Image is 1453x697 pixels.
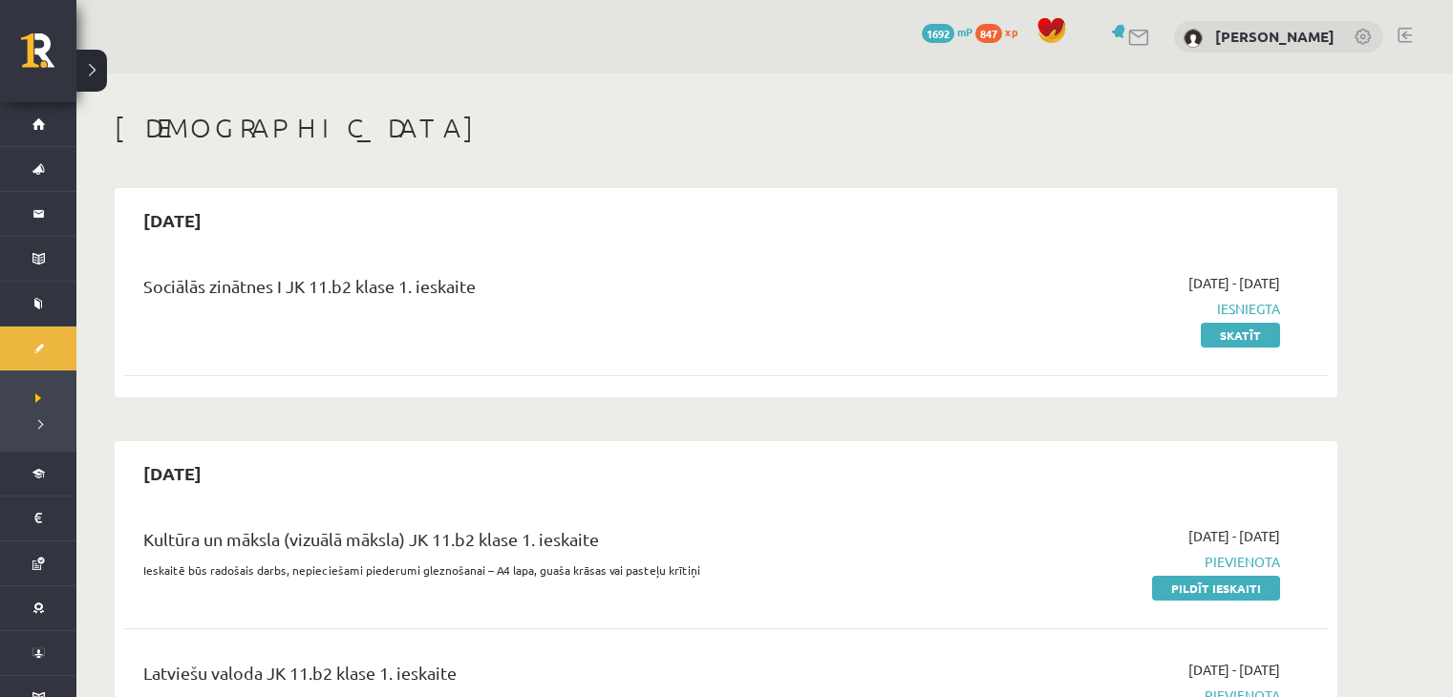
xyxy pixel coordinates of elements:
span: mP [957,24,972,39]
div: Kultūra un māksla (vizuālā māksla) JK 11.b2 klase 1. ieskaite [143,526,891,561]
span: 847 [975,24,1002,43]
a: 847 xp [975,24,1027,39]
img: Marta Laķe [1184,29,1203,48]
a: [PERSON_NAME] [1215,27,1335,46]
a: Pildīt ieskaiti [1152,576,1280,601]
span: [DATE] - [DATE] [1188,526,1280,546]
div: Sociālās zinātnes I JK 11.b2 klase 1. ieskaite [143,273,891,308]
a: Rīgas 1. Tālmācības vidusskola [21,33,76,81]
span: [DATE] - [DATE] [1188,660,1280,680]
span: Pievienota [920,552,1280,572]
span: [DATE] - [DATE] [1188,273,1280,293]
a: 1692 mP [922,24,972,39]
p: Ieskaitē būs radošais darbs, nepieciešami piederumi gleznošanai – A4 lapa, guaša krāsas vai paste... [143,561,891,579]
h2: [DATE] [124,198,221,243]
span: Iesniegta [920,299,1280,319]
h2: [DATE] [124,451,221,496]
div: Latviešu valoda JK 11.b2 klase 1. ieskaite [143,660,891,695]
a: Skatīt [1201,323,1280,348]
span: xp [1005,24,1017,39]
span: 1692 [922,24,954,43]
h1: [DEMOGRAPHIC_DATA] [115,112,1337,144]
